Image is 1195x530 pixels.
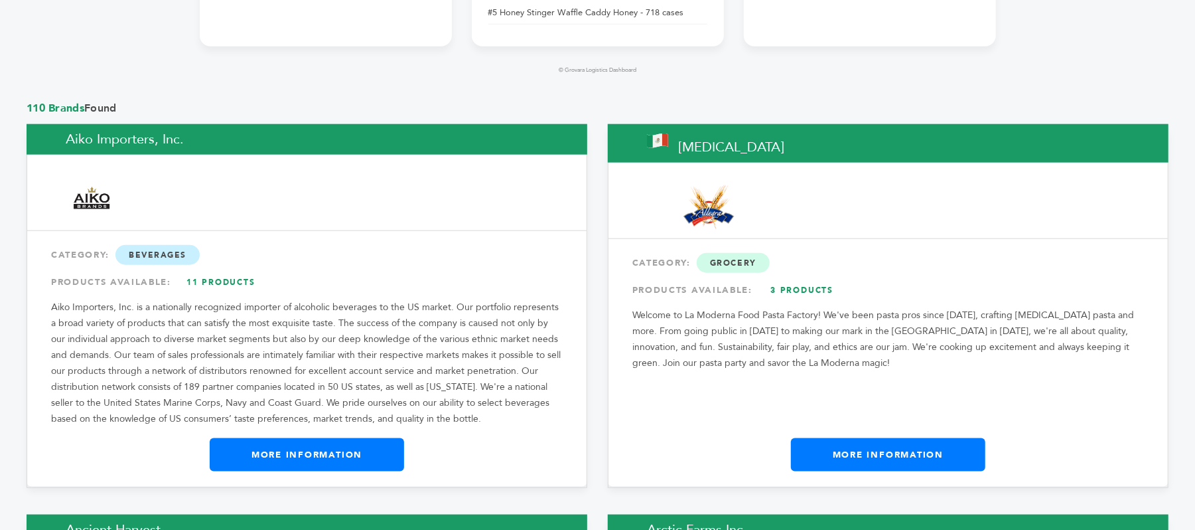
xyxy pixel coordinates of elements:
[175,270,267,294] a: 11 Products
[27,124,587,155] h2: Aiko Importers, Inc.
[115,245,200,265] span: Beverages
[791,438,985,472] a: More Information
[608,124,1168,163] h2: [MEDICAL_DATA]
[632,308,1144,371] p: Welcome to La Moderna Food Pasta Factory! We've been pasta pros since [DATE], crafting [MEDICAL_D...
[51,270,563,294] div: PRODUCTS AVAILABLE:
[200,66,996,74] footer: © Grovara Logistics Dashboard
[632,278,1144,302] div: PRODUCTS AVAILABLE:
[756,278,849,302] a: 3 Products
[27,101,84,116] span: 110 Brands
[51,300,563,427] p: Aiko Importers, Inc. is a nationally recognized importer of alcoholic beverages to the US market....
[697,253,770,273] span: Grocery
[488,1,707,25] li: #5 Honey Stinger Waffle Caddy Honey - 718 cases
[51,243,563,267] div: CATEGORY:
[27,101,1168,116] span: Found
[210,438,404,472] a: More Information
[648,185,770,230] img: Allegra
[632,251,1144,275] div: CATEGORY:
[66,171,117,228] img: Aiko Importers, Inc.
[647,133,668,148] img: This brand is from Mexico (MX)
